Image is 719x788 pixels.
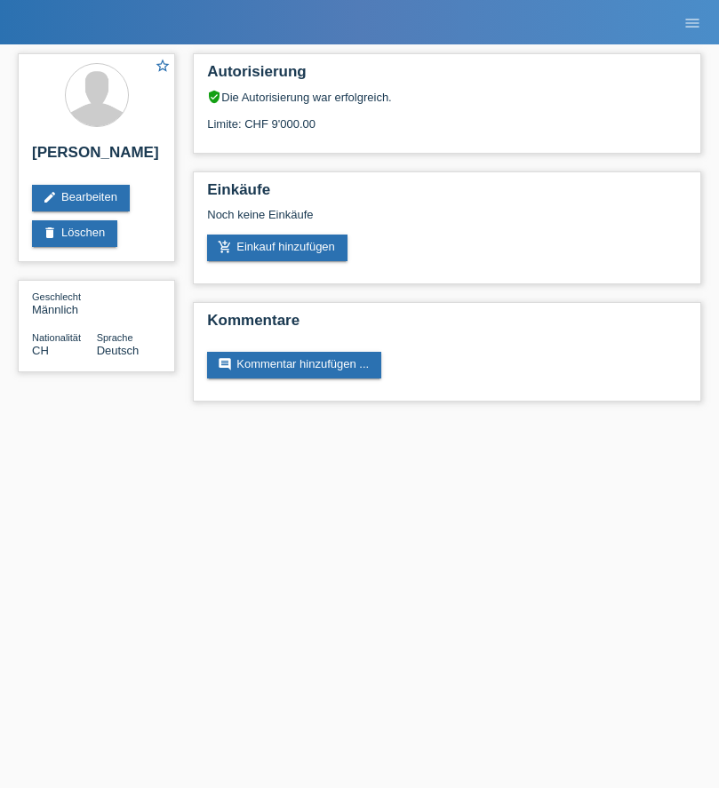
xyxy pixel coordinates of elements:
[207,63,687,90] h2: Autorisierung
[207,90,687,104] div: Die Autorisierung war erfolgreich.
[207,352,381,378] a: commentKommentar hinzufügen ...
[207,235,348,261] a: add_shopping_cartEinkauf hinzufügen
[43,190,57,204] i: edit
[207,181,687,208] h2: Einkäufe
[97,332,133,343] span: Sprache
[683,14,701,32] i: menu
[207,208,687,235] div: Noch keine Einkäufe
[207,104,687,131] div: Limite: CHF 9'000.00
[32,291,81,302] span: Geschlecht
[155,58,171,76] a: star_border
[97,344,140,357] span: Deutsch
[207,90,221,104] i: verified_user
[675,17,710,28] a: menu
[32,332,81,343] span: Nationalität
[207,312,687,338] h2: Kommentare
[32,220,117,247] a: deleteLöschen
[43,226,57,240] i: delete
[32,290,97,316] div: Männlich
[32,185,130,211] a: editBearbeiten
[32,144,161,171] h2: [PERSON_NAME]
[155,58,171,74] i: star_border
[32,344,49,357] span: Schweiz
[218,240,232,254] i: add_shopping_cart
[218,357,232,371] i: comment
